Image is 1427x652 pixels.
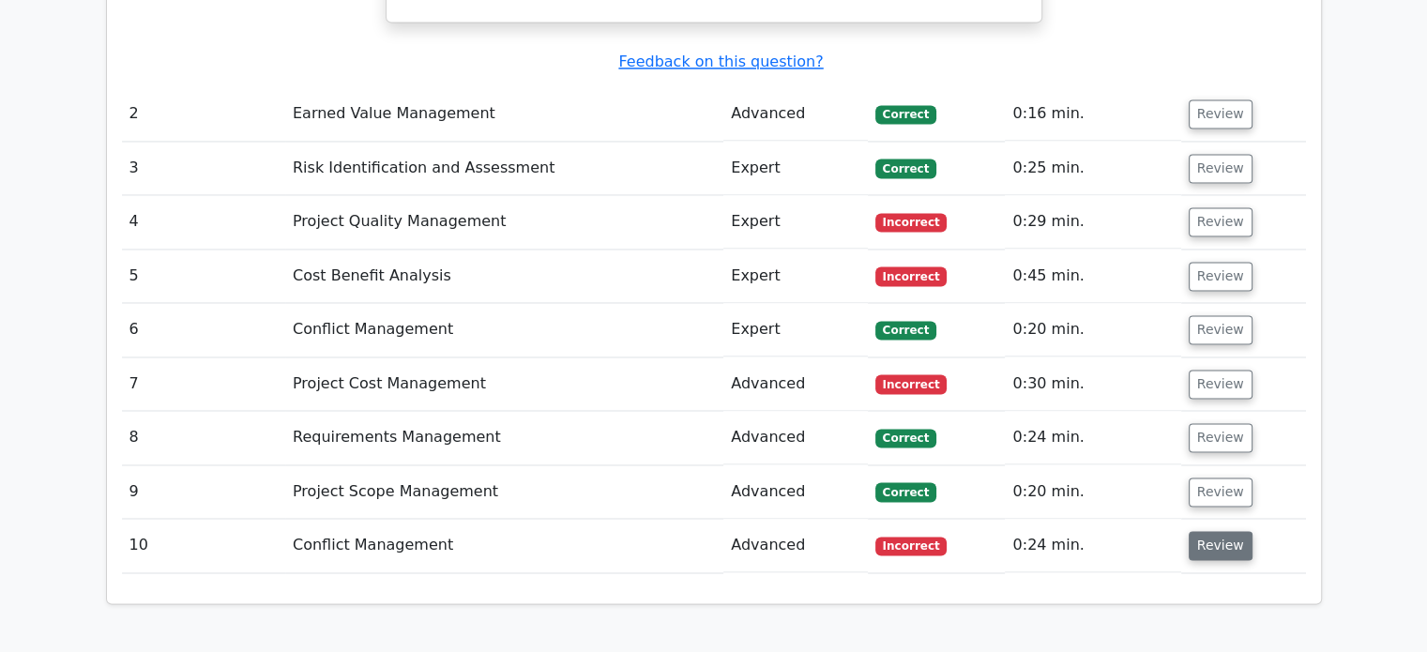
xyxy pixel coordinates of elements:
[122,303,285,356] td: 6
[122,519,285,572] td: 10
[285,519,723,572] td: Conflict Management
[723,195,867,249] td: Expert
[875,429,936,447] span: Correct
[875,482,936,501] span: Correct
[1005,250,1180,303] td: 0:45 min.
[285,411,723,464] td: Requirements Management
[1005,519,1180,572] td: 0:24 min.
[723,519,867,572] td: Advanced
[1189,99,1252,129] button: Review
[723,411,867,464] td: Advanced
[875,374,948,393] span: Incorrect
[1005,411,1180,464] td: 0:24 min.
[122,357,285,411] td: 7
[122,250,285,303] td: 5
[285,250,723,303] td: Cost Benefit Analysis
[723,303,867,356] td: Expert
[1189,207,1252,236] button: Review
[618,53,823,70] a: Feedback on this question?
[285,142,723,195] td: Risk Identification and Assessment
[122,142,285,195] td: 3
[1189,423,1252,452] button: Review
[875,105,936,124] span: Correct
[723,142,867,195] td: Expert
[723,465,867,519] td: Advanced
[723,357,867,411] td: Advanced
[1189,315,1252,344] button: Review
[122,87,285,141] td: 2
[875,213,948,232] span: Incorrect
[285,87,723,141] td: Earned Value Management
[1189,531,1252,560] button: Review
[1189,262,1252,291] button: Review
[1189,370,1252,399] button: Review
[1005,465,1180,519] td: 0:20 min.
[285,303,723,356] td: Conflict Management
[1005,87,1180,141] td: 0:16 min.
[875,537,948,555] span: Incorrect
[285,465,723,519] td: Project Scope Management
[122,411,285,464] td: 8
[1005,303,1180,356] td: 0:20 min.
[1005,142,1180,195] td: 0:25 min.
[285,357,723,411] td: Project Cost Management
[1005,357,1180,411] td: 0:30 min.
[875,321,936,340] span: Correct
[1005,195,1180,249] td: 0:29 min.
[285,195,723,249] td: Project Quality Management
[723,250,867,303] td: Expert
[122,195,285,249] td: 4
[1189,154,1252,183] button: Review
[875,266,948,285] span: Incorrect
[723,87,867,141] td: Advanced
[875,159,936,177] span: Correct
[1189,478,1252,507] button: Review
[122,465,285,519] td: 9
